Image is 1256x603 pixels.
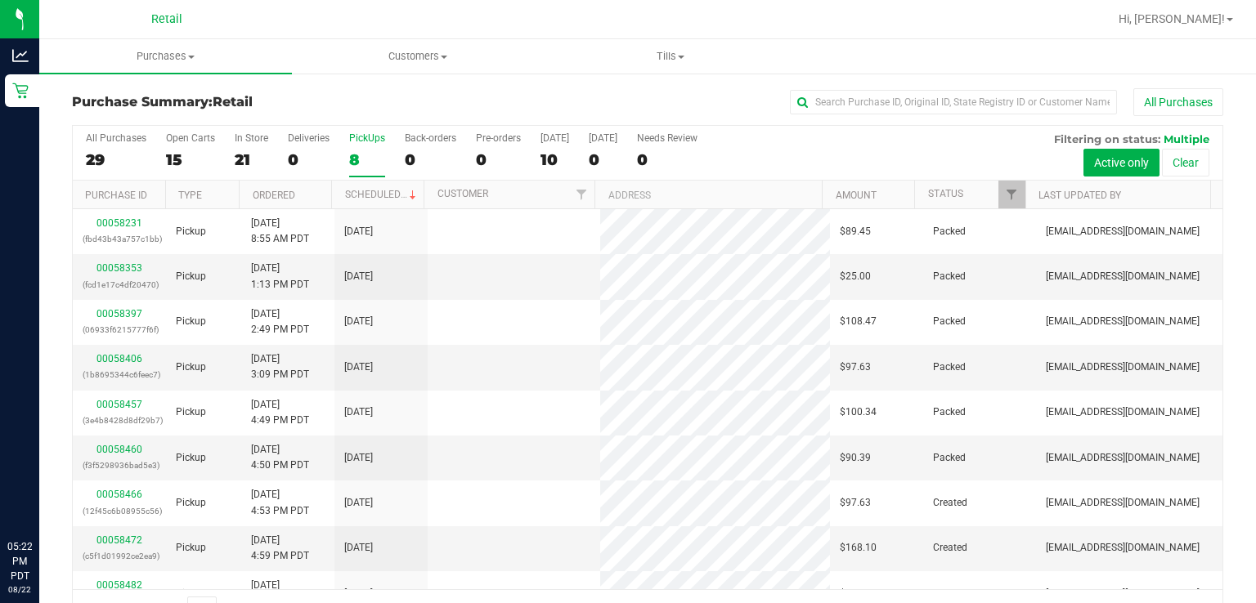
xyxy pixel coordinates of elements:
p: (f3f5298936bad5e3) [83,458,156,473]
a: Purchases [39,39,292,74]
div: 0 [589,150,617,169]
div: All Purchases [86,132,146,144]
span: [EMAIL_ADDRESS][DOMAIN_NAME] [1046,495,1200,511]
span: Tills [545,49,796,64]
span: $47.67 [840,586,871,601]
a: 00058397 [96,308,142,319]
span: [EMAIL_ADDRESS][DOMAIN_NAME] [1046,269,1200,284]
inline-svg: Retail [12,83,29,99]
p: (06933f6215777f6f) [83,322,156,337]
p: (c5f1d01992ce2ea9) [83,548,156,564]
div: 0 [288,150,330,169]
p: (3e4b8428d8df29b7) [83,413,156,428]
span: [DATE] 3:09 PM PDT [251,351,309,382]
span: [EMAIL_ADDRESS][DOMAIN_NAME] [1046,224,1200,239]
span: [EMAIL_ADDRESS][DOMAIN_NAME] [1046,404,1200,420]
span: Packed [933,224,966,239]
input: Search Purchase ID, Original ID, State Registry ID or Customer Name... [790,90,1117,114]
span: $108.47 [840,314,877,329]
span: Retail [151,12,182,26]
span: $25.00 [840,269,871,284]
a: Ordered [253,190,295,201]
span: Packed [933,269,966,284]
span: $100.34 [840,404,877,420]
span: Created [933,540,967,556]
div: 29 [86,150,146,169]
p: (1b8695344c6feec7) [83,367,156,382]
span: Created [933,495,967,511]
div: 10 [541,150,569,169]
div: 21 [235,150,268,169]
span: [EMAIL_ADDRESS][DOMAIN_NAME] [1046,586,1200,601]
span: Pickup [176,404,206,420]
a: Amount [836,190,877,201]
a: 00058457 [96,399,142,410]
span: Pickup [176,314,206,329]
span: Customers [293,49,544,64]
span: [EMAIL_ADDRESS][DOMAIN_NAME] [1046,360,1200,375]
span: [DATE] [344,450,373,466]
div: PickUps [349,132,385,144]
span: Pickup [176,360,206,375]
iframe: Resource center unread badge [48,470,68,489]
a: 00058406 [96,353,142,364]
a: Customers [292,39,545,74]
span: Packed [933,450,966,466]
span: [DATE] [344,495,373,511]
span: $97.63 [840,495,871,511]
span: Pickup [176,269,206,284]
span: [DATE] [344,586,373,601]
span: Pickup [176,450,206,466]
button: Active only [1083,149,1160,176]
a: Type [178,190,202,201]
p: (12f45c6b08955c56) [83,503,156,519]
div: 15 [166,150,215,169]
span: Pickup [176,586,206,601]
div: [DATE] [589,132,617,144]
span: [DATE] 2:49 PM PDT [251,306,309,337]
p: (fbd43b43a757c1bb) [83,231,156,247]
a: 00058472 [96,534,142,546]
h3: Purchase Summary: [72,95,455,109]
p: 05:22 PM PDT [7,539,32,583]
span: [DATE] 1:13 PM PDT [251,261,309,292]
a: Filter [567,181,594,208]
span: Hi, [PERSON_NAME]! [1119,12,1225,25]
span: Created [933,586,967,601]
span: Filtering on status: [1054,132,1160,145]
span: [DATE] 8:55 AM PDT [251,216,309,247]
span: $90.39 [840,450,871,466]
a: Last Updated By [1038,190,1121,201]
span: Pickup [176,495,206,511]
a: 00058466 [96,489,142,500]
a: 00058460 [96,444,142,455]
button: All Purchases [1133,88,1223,116]
div: In Store [235,132,268,144]
div: Back-orders [405,132,456,144]
div: Pre-orders [476,132,521,144]
span: [EMAIL_ADDRESS][DOMAIN_NAME] [1046,314,1200,329]
span: Purchases [39,49,292,64]
p: 08/22 [7,583,32,596]
a: Status [928,188,963,199]
span: [DATE] [344,269,373,284]
span: [DATE] [344,360,373,375]
span: Retail [213,94,253,109]
button: Clear [1162,149,1209,176]
span: [DATE] 4:49 PM PDT [251,397,309,428]
span: [EMAIL_ADDRESS][DOMAIN_NAME] [1046,450,1200,466]
span: Pickup [176,540,206,556]
span: Multiple [1164,132,1209,145]
div: 0 [405,150,456,169]
span: Pickup [176,224,206,239]
th: Address [594,181,822,209]
div: Deliveries [288,132,330,144]
div: Needs Review [637,132,698,144]
span: Packed [933,314,966,329]
div: 0 [476,150,521,169]
span: [DATE] [344,224,373,239]
div: Open Carts [166,132,215,144]
span: [EMAIL_ADDRESS][DOMAIN_NAME] [1046,540,1200,556]
div: 8 [349,150,385,169]
p: (fcd1e17c4df20470) [83,277,156,293]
